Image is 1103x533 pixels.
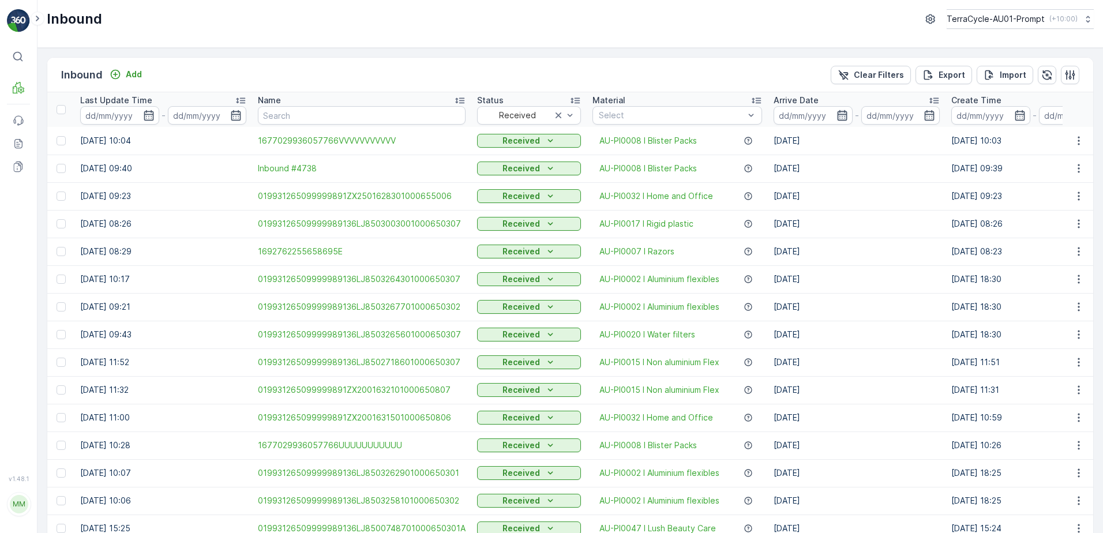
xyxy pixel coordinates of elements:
[258,218,466,230] a: 01993126509999989136LJ8503003001000650307
[258,440,466,451] span: 1677029936057766UUUUUUUUUUU
[774,106,853,125] input: dd/mm/yyyy
[258,467,466,479] a: 01993126509999989136LJ8503262901000650301
[80,95,152,106] p: Last Update Time
[477,411,581,425] button: Received
[502,246,540,257] p: Received
[10,265,64,275] span: Net Amount :
[947,13,1045,25] p: TerraCycle-AU01-Prompt
[768,127,946,155] td: [DATE]
[57,496,66,505] div: Toggle Row Selected
[258,329,466,340] span: 01993126509999989136LJ8503265601000650307
[599,329,695,340] a: AU-PI0020 I Water filters
[10,246,71,256] span: Material Type :
[502,440,540,451] p: Received
[599,412,713,423] span: AU-PI0032 I Home and Office
[57,413,66,422] div: Toggle Row Selected
[74,210,252,238] td: [DATE] 08:26
[854,69,904,81] p: Clear Filters
[477,189,581,203] button: Received
[61,67,103,83] p: Inbound
[258,246,466,257] span: 1692762255658695E
[768,293,946,321] td: [DATE]
[861,106,940,125] input: dd/mm/yyyy
[258,163,466,174] a: Inbound #4738
[1049,14,1078,24] p: ( +10:00 )
[74,127,252,155] td: [DATE] 10:04
[768,348,946,376] td: [DATE]
[65,227,95,237] span: 2.22 kg
[502,384,540,396] p: Received
[74,431,252,459] td: [DATE] 10:28
[599,190,713,202] a: AU-PI0032 I Home and Office
[768,459,946,487] td: [DATE]
[599,110,744,121] p: Select
[258,273,466,285] a: 01993126509999989136LJ8503264301000650307
[57,468,66,478] div: Toggle Row Selected
[768,265,946,293] td: [DATE]
[74,376,252,404] td: [DATE] 11:32
[57,275,66,284] div: Toggle Row Selected
[599,135,697,147] span: AU-PI0008 I Blister Packs
[477,162,581,175] button: Received
[477,466,581,480] button: Received
[258,106,466,125] input: Search
[768,431,946,459] td: [DATE]
[502,273,540,285] p: Received
[477,245,581,258] button: Received
[599,163,697,174] a: AU-PI0008 I Blister Packs
[57,164,66,173] div: Toggle Row Selected
[916,66,972,84] button: Export
[939,69,965,81] p: Export
[258,495,466,506] span: 01993126509999989136LJ8503258101000650302
[502,218,540,230] p: Received
[57,302,66,311] div: Toggle Row Selected
[831,66,911,84] button: Clear Filters
[57,385,66,395] div: Toggle Row Selected
[599,440,697,451] span: AU-PI0008 I Blister Packs
[38,189,241,199] span: 01993126509999989136LJ8503253801000650306
[74,293,252,321] td: [DATE] 09:21
[768,321,946,348] td: [DATE]
[7,475,30,482] span: v 1.48.1
[7,485,30,524] button: MM
[74,487,252,515] td: [DATE] 10:06
[74,348,252,376] td: [DATE] 11:52
[768,487,946,515] td: [DATE]
[10,284,65,294] span: Last Weight :
[768,182,946,210] td: [DATE]
[258,384,466,396] span: 019931265099999891ZX2001632101000650807
[477,328,581,341] button: Received
[599,273,719,285] span: AU-PI0002 I Aluminium flexibles
[599,467,719,479] a: AU-PI0002 I Aluminium flexibles
[74,238,252,265] td: [DATE] 08:29
[74,182,252,210] td: [DATE] 09:23
[74,321,252,348] td: [DATE] 09:43
[477,300,581,314] button: Received
[599,384,719,396] span: AU-PI0015 I Non aluminium Flex
[105,67,147,81] button: Add
[258,190,466,202] a: 019931265099999891ZX2501628301000655006
[258,95,281,106] p: Name
[768,404,946,431] td: [DATE]
[951,106,1030,125] input: dd/mm/yyyy
[477,217,581,231] button: Received
[502,190,540,202] p: Received
[502,135,540,147] p: Received
[57,136,66,145] div: Toggle Row Selected
[599,246,674,257] a: AU-PI0007 I Razors
[1000,69,1026,81] p: Import
[477,355,581,369] button: Received
[64,265,94,275] span: 2.22 kg
[162,108,166,122] p: -
[258,301,466,313] a: 01993126509999989136LJ8503267701000650302
[74,265,252,293] td: [DATE] 10:17
[477,438,581,452] button: Received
